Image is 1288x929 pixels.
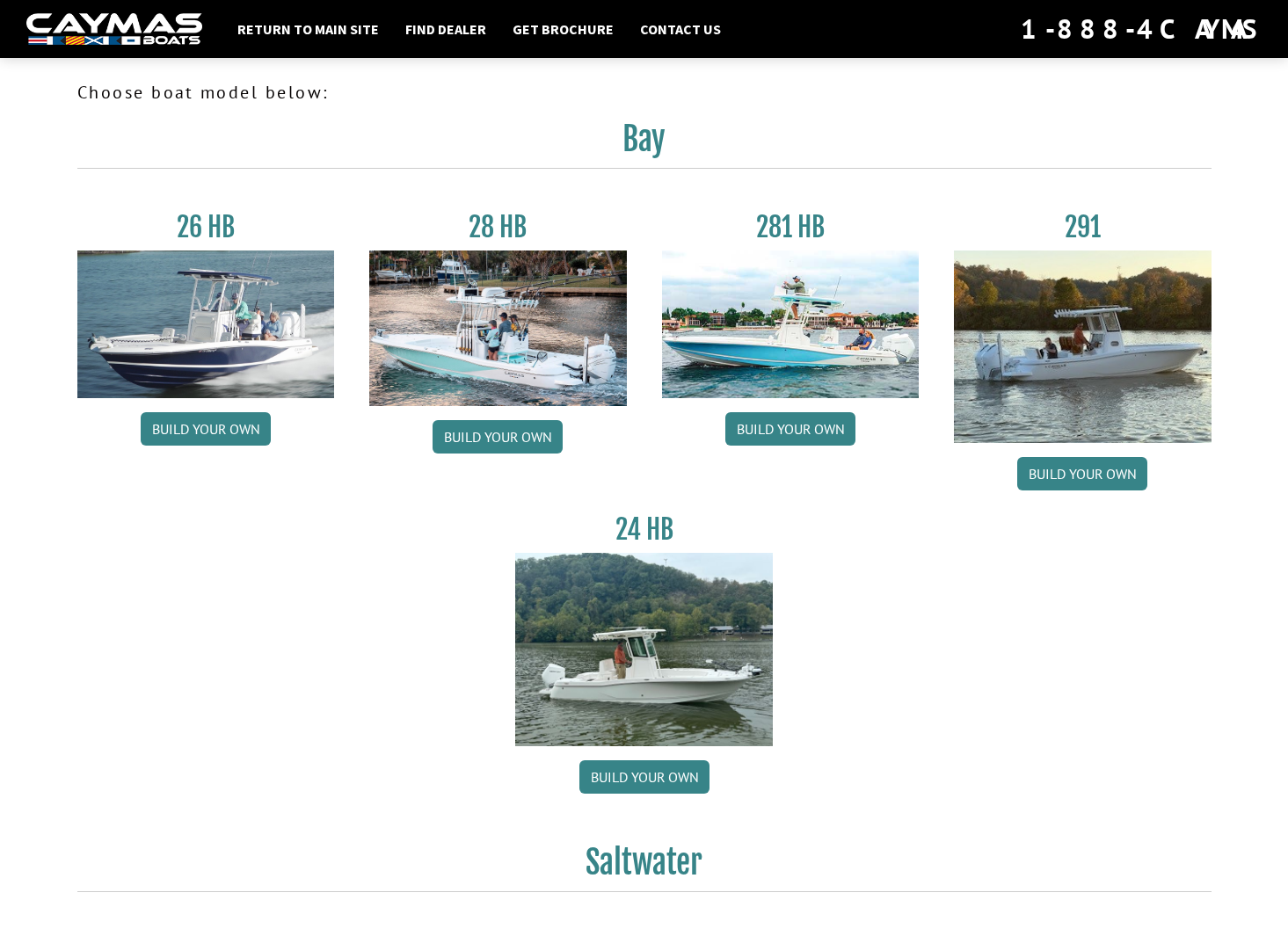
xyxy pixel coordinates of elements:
a: Find Dealer [397,18,495,40]
h3: 291 [954,211,1212,243]
p: Choose boat model below: [77,79,1212,105]
a: Build your own [1017,457,1147,490]
img: white-logo-c9c8dbefe5ff5ceceb0f0178aa75bf4bb51f6bca0971e226c86eb53dfe498488.png [26,13,202,46]
h3: 24 HB [515,513,773,546]
h2: Bay [77,120,1212,169]
img: 24_HB_thumbnail.jpg [515,553,773,745]
a: Build your own [725,412,855,446]
a: Return to main site [229,18,388,40]
img: 291_Thumbnail.jpg [954,250,1212,443]
h2: Saltwater [77,843,1212,892]
div: 1-888-4CAYMAS [1021,10,1262,48]
img: 26_new_photo_resized.jpg [77,250,335,398]
h3: 26 HB [77,211,335,243]
a: Build your own [141,412,271,446]
a: Build your own [433,420,563,454]
img: 28_hb_thumbnail_for_caymas_connect.jpg [369,250,627,406]
img: 28-hb-twin.jpg [662,250,920,398]
a: Get Brochure [504,18,622,40]
h3: 28 HB [369,211,627,243]
a: Contact Us [631,18,730,40]
h3: 281 HB [662,211,920,243]
a: Build your own [579,760,709,794]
